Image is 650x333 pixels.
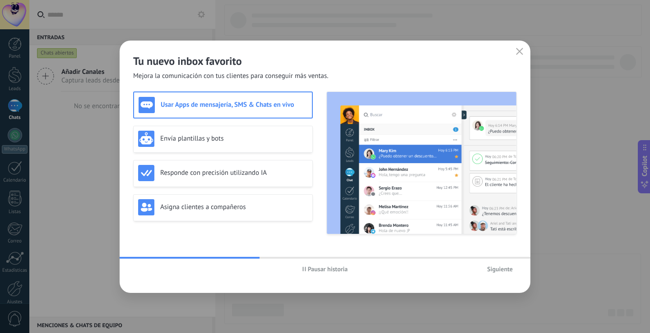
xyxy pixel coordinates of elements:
h3: Envía plantillas y bots [160,134,308,143]
button: Pausar historia [298,262,352,276]
h2: Tu nuevo inbox favorito [133,54,517,68]
span: Pausar historia [308,266,348,272]
h3: Responde con precisión utilizando IA [160,169,308,177]
h3: Asigna clientes a compañeros [160,203,308,211]
span: Siguiente [487,266,513,272]
span: Mejora la comunicación con tus clientes para conseguir más ventas. [133,72,329,81]
h3: Usar Apps de mensajería, SMS & Chats en vivo [161,100,307,109]
button: Siguiente [483,262,517,276]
